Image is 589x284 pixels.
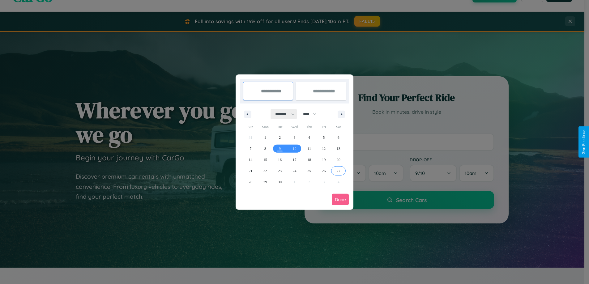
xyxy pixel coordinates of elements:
[258,176,272,188] button: 29
[243,122,258,132] span: Sun
[338,132,339,143] span: 6
[317,165,331,176] button: 26
[258,122,272,132] span: Mon
[264,132,266,143] span: 1
[331,143,346,154] button: 13
[332,194,349,205] button: Done
[322,143,326,154] span: 12
[331,154,346,165] button: 20
[249,165,252,176] span: 21
[272,132,287,143] button: 2
[331,165,346,176] button: 27
[263,154,267,165] span: 15
[279,132,281,143] span: 2
[278,154,282,165] span: 16
[337,154,340,165] span: 20
[302,154,316,165] button: 18
[307,165,311,176] span: 25
[249,154,252,165] span: 14
[337,143,340,154] span: 13
[287,143,302,154] button: 10
[287,165,302,176] button: 24
[308,132,310,143] span: 4
[322,165,326,176] span: 26
[292,165,296,176] span: 24
[258,132,272,143] button: 1
[331,132,346,143] button: 6
[243,176,258,188] button: 28
[292,154,296,165] span: 17
[317,122,331,132] span: Fri
[317,154,331,165] button: 19
[307,154,311,165] span: 18
[272,122,287,132] span: Tue
[317,143,331,154] button: 12
[263,165,267,176] span: 22
[243,143,258,154] button: 7
[263,176,267,188] span: 29
[258,154,272,165] button: 15
[287,132,302,143] button: 3
[337,165,340,176] span: 27
[582,129,586,155] div: Give Feedback
[293,132,295,143] span: 3
[287,122,302,132] span: Wed
[243,154,258,165] button: 14
[250,143,251,154] span: 7
[258,143,272,154] button: 8
[302,165,316,176] button: 25
[302,143,316,154] button: 11
[279,143,281,154] span: 9
[258,165,272,176] button: 22
[323,132,325,143] span: 5
[287,154,302,165] button: 17
[331,122,346,132] span: Sat
[272,165,287,176] button: 23
[292,143,296,154] span: 10
[317,132,331,143] button: 5
[272,143,287,154] button: 9
[278,165,282,176] span: 23
[322,154,326,165] span: 19
[278,176,282,188] span: 30
[272,154,287,165] button: 16
[302,132,316,143] button: 4
[264,143,266,154] span: 8
[307,143,311,154] span: 11
[243,165,258,176] button: 21
[272,176,287,188] button: 30
[302,122,316,132] span: Thu
[249,176,252,188] span: 28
